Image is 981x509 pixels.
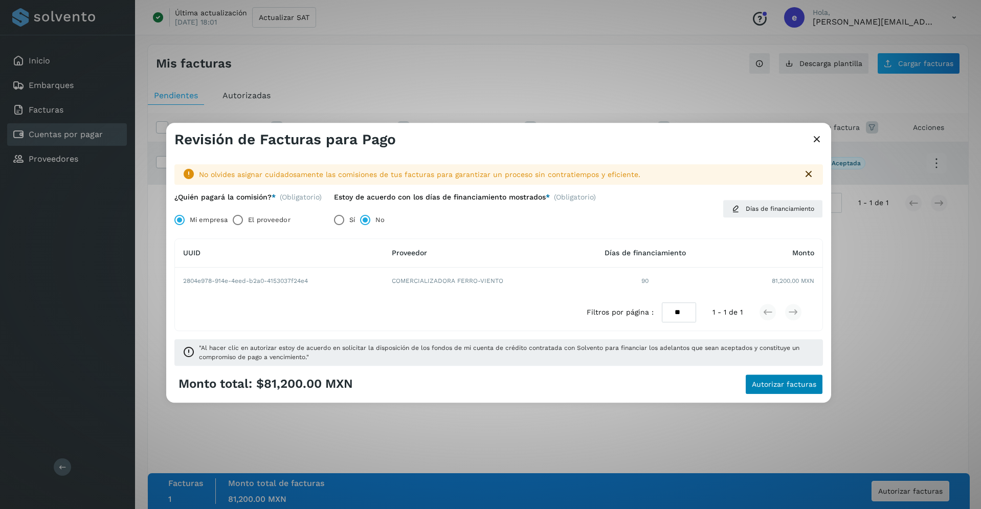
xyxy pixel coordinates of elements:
td: 90 [573,268,717,294]
span: Monto total: [179,377,252,392]
td: COMERCIALIZADORA FERRO-VIENTO [384,268,573,294]
span: Autorizar facturas [752,381,816,388]
span: UUID [183,249,200,257]
span: Filtros por página : [587,307,654,318]
h3: Revisión de Facturas para Pago [174,131,396,148]
span: Días de financiamiento [605,249,686,257]
label: ¿Quién pagará la comisión? [174,193,276,202]
span: "Al hacer clic en autorizar estoy de acuerdo en solicitar la disposición de los fondos de mi cuen... [199,343,815,362]
span: (Obligatorio) [554,193,596,206]
span: Días de financiamiento [746,204,814,213]
span: Monto [792,249,814,257]
button: Días de financiamiento [723,200,823,218]
span: Proveedor [392,249,427,257]
span: 81,200.00 MXN [772,276,814,285]
span: 1 - 1 de 1 [712,307,743,318]
label: El proveedor [248,210,290,230]
label: Mi empresa [190,210,228,230]
div: No olvides asignar cuidadosamente las comisiones de tus facturas para garantizar un proceso sin c... [199,169,794,180]
span: $81,200.00 MXN [256,377,353,392]
button: Autorizar facturas [745,374,823,394]
label: Sí [349,210,355,230]
label: Estoy de acuerdo con los días de financiamiento mostrados [334,193,550,202]
span: (Obligatorio) [280,193,322,202]
label: No [375,210,385,230]
td: 2804e978-914e-4eed-b2a0-4153037f24e4 [175,268,384,294]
